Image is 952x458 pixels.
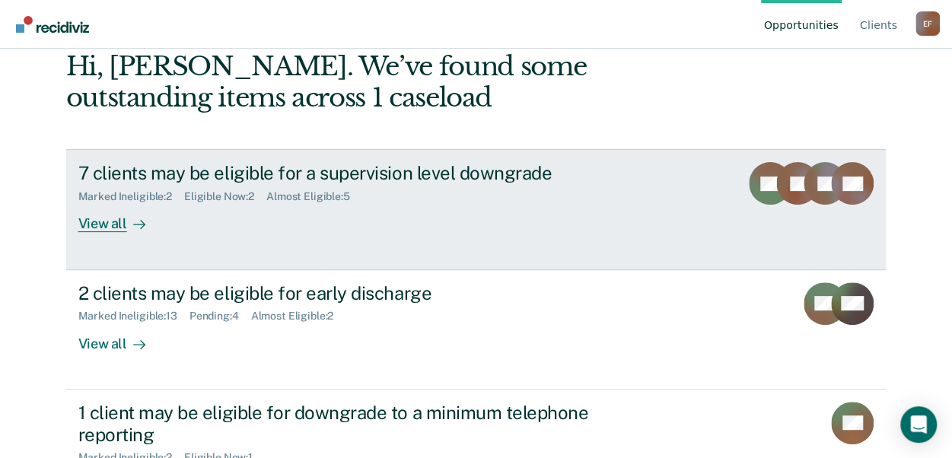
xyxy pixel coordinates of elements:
div: 2 clients may be eligible for early discharge [78,282,613,304]
div: Pending : 4 [189,310,251,323]
div: View all [78,203,164,233]
div: Marked Ineligible : 13 [78,310,189,323]
div: E F [915,11,940,36]
img: Recidiviz [16,16,89,33]
div: 1 client may be eligible for downgrade to a minimum telephone reporting [78,402,613,446]
div: Hi, [PERSON_NAME]. We’ve found some outstanding items across 1 caseload [66,51,722,113]
div: View all [78,323,164,352]
div: Almost Eligible : 5 [266,190,362,203]
div: 7 clients may be eligible for a supervision level downgrade [78,162,613,184]
div: Open Intercom Messenger [900,406,937,443]
div: Almost Eligible : 2 [251,310,346,323]
div: Eligible Now : 2 [184,190,266,203]
a: 2 clients may be eligible for early dischargeMarked Ineligible:13Pending:4Almost Eligible:2View all [66,270,887,390]
div: Marked Ineligible : 2 [78,190,184,203]
a: 7 clients may be eligible for a supervision level downgradeMarked Ineligible:2Eligible Now:2Almos... [66,149,887,269]
button: Profile dropdown button [915,11,940,36]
